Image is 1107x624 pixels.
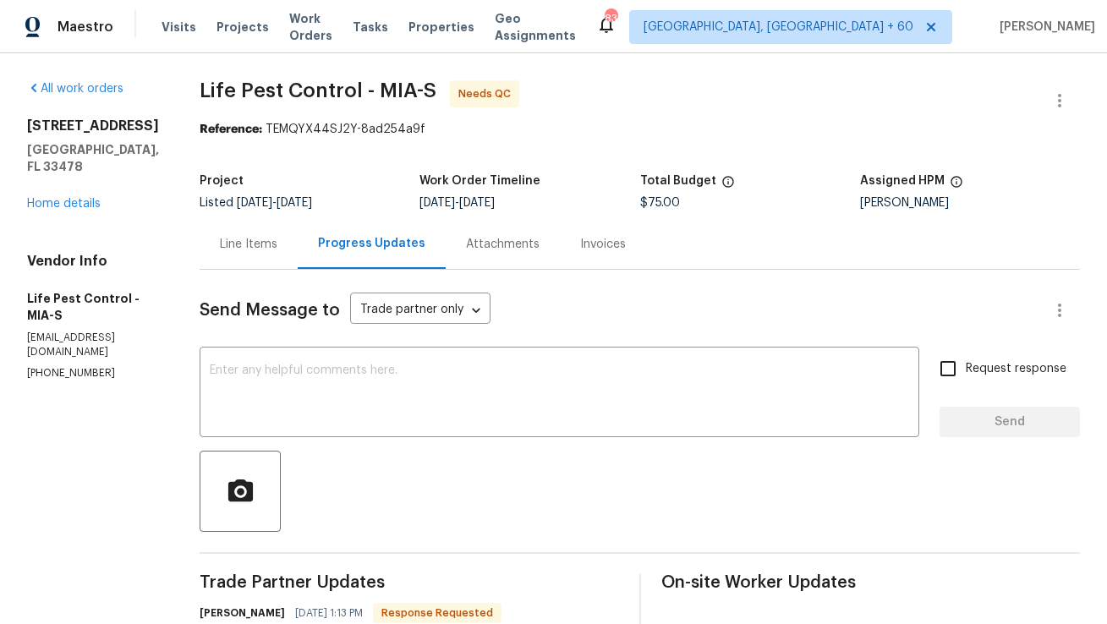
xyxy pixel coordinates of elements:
h5: Work Order Timeline [419,175,540,187]
span: [DATE] 1:13 PM [295,605,363,621]
span: Geo Assignments [495,10,576,44]
b: Reference: [200,123,262,135]
span: Request response [966,360,1066,378]
span: Tasks [353,21,388,33]
span: Properties [408,19,474,36]
div: [PERSON_NAME] [860,197,1080,209]
h5: Assigned HPM [860,175,945,187]
span: Needs QC [458,85,518,102]
h5: [GEOGRAPHIC_DATA], FL 33478 [27,141,159,175]
span: [PERSON_NAME] [993,19,1095,36]
div: Progress Updates [318,235,425,252]
h5: Total Budget [640,175,716,187]
span: - [419,197,495,209]
span: Trade Partner Updates [200,574,619,591]
span: [GEOGRAPHIC_DATA], [GEOGRAPHIC_DATA] + 60 [644,19,913,36]
span: [DATE] [237,197,272,209]
div: Invoices [580,236,626,253]
span: Send Message to [200,302,340,319]
a: All work orders [27,83,123,95]
h5: Project [200,175,244,187]
h4: Vendor Info [27,253,159,270]
div: TEMQYX44SJ2Y-8ad254a9f [200,121,1080,138]
div: Attachments [466,236,540,253]
div: 836 [605,10,617,27]
div: Trade partner only [350,297,490,325]
h2: [STREET_ADDRESS] [27,118,159,134]
span: - [237,197,312,209]
span: Response Requested [375,605,500,621]
span: The total cost of line items that have been proposed by Opendoor. This sum includes line items th... [721,175,735,197]
span: $75.00 [640,197,680,209]
span: Work Orders [289,10,332,44]
span: [DATE] [277,197,312,209]
span: The hpm assigned to this work order. [950,175,963,197]
p: [PHONE_NUMBER] [27,366,159,380]
span: Listed [200,197,312,209]
span: [DATE] [459,197,495,209]
p: [EMAIL_ADDRESS][DOMAIN_NAME] [27,331,159,359]
span: Visits [162,19,196,36]
a: Home details [27,198,101,210]
div: Line Items [220,236,277,253]
span: Maestro [58,19,113,36]
span: On-site Worker Updates [661,574,1081,591]
h5: Life Pest Control - MIA-S [27,290,159,324]
span: [DATE] [419,197,455,209]
span: Projects [216,19,269,36]
h6: [PERSON_NAME] [200,605,285,621]
span: Life Pest Control - MIA-S [200,80,436,101]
